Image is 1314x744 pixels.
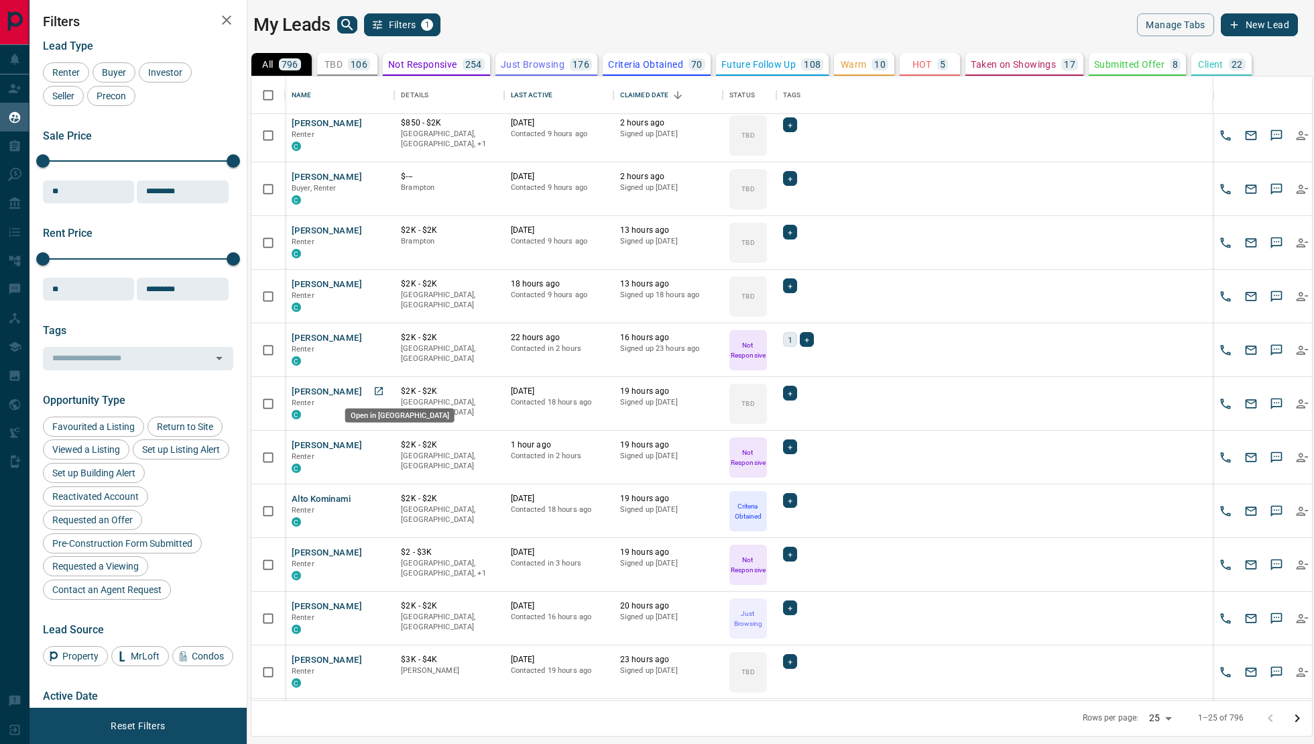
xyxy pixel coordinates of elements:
svg: Call [1219,182,1232,196]
button: [PERSON_NAME] [292,171,362,184]
p: [GEOGRAPHIC_DATA], [GEOGRAPHIC_DATA] [401,343,497,364]
svg: Sms [1270,612,1283,625]
button: Call [1215,286,1236,307]
svg: Call [1219,504,1232,518]
button: Email [1241,233,1261,253]
div: Set up Listing Alert [133,439,229,460]
span: Pre-Construction Form Submitted [48,538,197,549]
span: Renter [48,67,84,78]
button: New Lead [1221,13,1298,36]
div: Favourited a Listing [43,417,144,437]
p: Toronto [401,129,497,150]
p: 19 hours ago [620,493,716,504]
p: 16 hours ago [620,332,716,343]
span: + [788,440,792,454]
div: Name [285,76,394,114]
span: + [804,333,809,346]
p: 2 hours ago [620,117,716,129]
button: Call [1215,340,1236,360]
span: + [788,172,792,185]
div: condos.ca [292,571,301,580]
p: Just Browsing [731,608,766,629]
h2: Filters [43,13,233,30]
div: Last Active [511,76,552,114]
div: Return to Site [147,417,223,437]
svg: Call [1219,451,1232,464]
svg: Email [1244,558,1258,572]
p: 254 [465,60,482,69]
div: Tags [783,76,801,114]
p: Contacted 9 hours ago [511,290,607,301]
p: HOT [912,60,932,69]
button: [PERSON_NAME] [292,278,362,291]
div: Last Active [504,76,613,114]
span: Renter [292,345,314,354]
svg: Reallocate [1295,343,1309,357]
p: Contacted 9 hours ago [511,182,607,193]
button: SMS [1266,662,1287,682]
button: [PERSON_NAME] [292,600,362,613]
span: Renter [292,237,314,246]
button: Call [1215,394,1236,414]
span: Investor [143,67,187,78]
svg: Reallocate [1295,451,1309,464]
svg: Sms [1270,182,1283,196]
span: Viewed a Listing [48,444,125,455]
p: [DATE] [511,225,607,236]
span: Renter [292,291,314,300]
p: Contacted in 3 hours [511,558,607,569]
p: Contacted 9 hours ago [511,129,607,140]
div: MrLoft [111,646,169,666]
button: Reallocate [1292,340,1312,360]
div: Investor [139,62,192,83]
div: 25 [1144,708,1176,728]
button: Manage Tabs [1137,13,1213,36]
button: Email [1241,286,1261,307]
button: SMS [1266,179,1287,199]
svg: Reallocate [1295,129,1309,142]
p: Signed up [DATE] [620,236,716,247]
button: Call [1215,608,1236,629]
button: Reallocate [1292,125,1312,146]
span: 1 [788,333,792,346]
span: Seller [48,91,79,101]
span: + [788,118,792,131]
span: Condos [187,651,229,661]
p: Signed up [DATE] [620,451,716,462]
button: [PERSON_NAME] [292,332,362,345]
p: Future Follow Up [721,60,796,69]
svg: Call [1219,612,1232,625]
p: 19 hours ago [620,439,716,451]
svg: Reallocate [1295,558,1309,572]
div: Seller [43,86,84,106]
p: Signed up [DATE] [620,129,716,140]
span: Precon [92,91,131,101]
p: $2 - $3K [401,547,497,558]
p: 20 hours ago [620,600,716,612]
svg: Sms [1270,236,1283,250]
p: TBD [741,291,754,301]
p: $2K - $2K [401,439,497,451]
p: Signed up [DATE] [620,397,716,408]
p: Signed up [DATE] [620,182,716,193]
svg: Reallocate [1295,397,1309,411]
div: + [783,225,797,240]
span: Property [58,651,103,661]
p: TBD [324,60,343,69]
button: Open [210,349,229,368]
button: Reset Filters [102,714,174,737]
span: + [788,601,792,615]
div: Tags [776,76,1214,114]
p: TBD [741,398,754,409]
svg: Email [1244,397,1258,411]
button: SMS [1266,608,1287,629]
svg: Reallocate [1295,290,1309,303]
span: Set up Listing Alert [137,444,225,455]
p: 1 hour ago [511,439,607,451]
p: Contacted 18 hours ago [511,397,607,408]
button: Email [1241,179,1261,199]
p: [GEOGRAPHIC_DATA], [GEOGRAPHIC_DATA] [401,290,497,311]
button: Reallocate [1292,233,1312,253]
p: All [262,60,273,69]
p: [GEOGRAPHIC_DATA], [GEOGRAPHIC_DATA] [401,397,497,418]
